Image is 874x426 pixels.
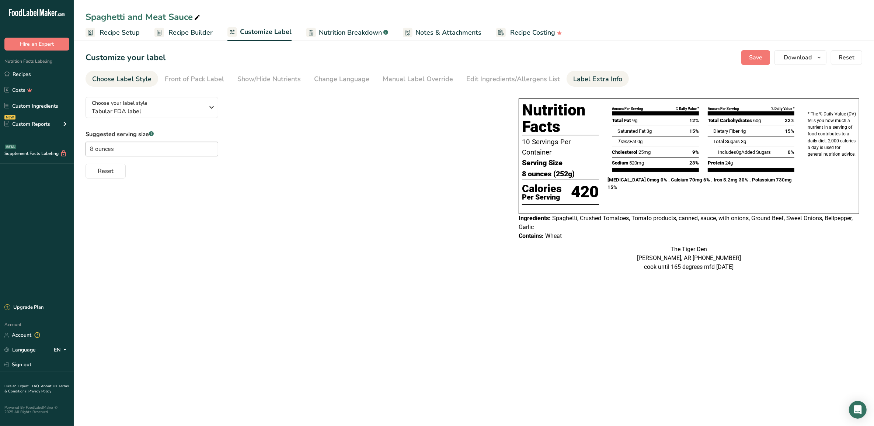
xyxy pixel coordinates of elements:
[86,130,218,139] label: Suggested serving size
[522,157,563,169] span: Serving Size
[713,139,740,144] span: Total Sugars
[741,128,746,134] span: 4g
[28,389,51,394] a: Privacy Policy
[785,128,794,135] span: 15%
[98,167,114,176] span: Reset
[713,128,739,134] span: Dietary Fiber
[774,50,826,65] button: Download
[92,99,147,107] span: Choose your label style
[725,160,733,166] span: 24g
[41,384,59,389] a: About Us .
[849,401,867,419] div: Open Intercom Messenger
[788,149,794,156] span: 0%
[86,24,140,41] a: Recipe Setup
[86,164,126,179] button: Reset
[808,111,856,157] p: * The % Daily Value (DV) tells you how much a nutrient in a serving of food contributes to a dail...
[718,149,771,155] span: Includes Added Sugars
[545,232,562,239] span: Wheat
[168,28,213,38] span: Recipe Builder
[522,137,599,157] p: 10 Servings Per Container
[100,28,140,38] span: Recipe Setup
[617,128,645,134] span: Saturated Fat
[522,169,575,180] span: 8 ounces (252g)
[510,28,555,38] span: Recipe Costing
[227,24,292,41] a: Customize Label
[86,52,166,64] h1: Customize your label
[689,117,699,124] span: 12%
[612,118,631,123] span: Total Fat
[86,97,218,118] button: Choose your label style Tabular FDA label
[741,139,746,144] span: 3g
[612,160,628,166] span: Sodium
[633,118,638,123] span: 9g
[383,74,453,84] div: Manual Label Override
[784,53,812,62] span: Download
[237,74,301,84] div: Show/Hide Nutrients
[617,139,630,144] i: Trans
[573,74,622,84] div: Label Extra Info
[785,117,794,124] span: 22%
[676,106,699,111] div: % Daily Value *
[692,149,699,156] span: 9%
[32,384,41,389] a: FAQ .
[637,139,643,144] span: 0g
[749,53,762,62] span: Save
[741,50,770,65] button: Save
[522,183,562,194] p: Calories
[753,118,761,123] span: 60g
[522,194,562,200] p: Per Serving
[403,24,481,41] a: Notes & Attachments
[92,107,204,116] span: Tabular FDA label
[319,28,382,38] span: Nutrition Breakdown
[4,343,36,356] a: Language
[839,53,854,62] span: Reset
[708,160,724,166] span: Protein
[612,106,643,111] div: Amount Per Serving
[496,24,562,41] a: Recipe Costing
[689,128,699,135] span: 15%
[5,145,16,149] div: BETA
[519,232,544,239] span: Contains:
[639,149,651,155] span: 25mg
[54,346,69,354] div: EN
[608,176,799,191] p: [MEDICAL_DATA] 0mcg 0% . Calcium 70mg 6% . Iron 5.2mg 30% . Potassium 730mg 15%
[314,74,369,84] div: Change Language
[154,24,213,41] a: Recipe Builder
[617,139,636,144] span: Fat
[306,24,388,41] a: Nutrition Breakdown
[4,120,50,128] div: Custom Reports
[519,245,859,271] div: The Tiger Den [PERSON_NAME], AR [PHONE_NUMBER] cook until 165 degrees mfd [DATE]
[831,50,862,65] button: Reset
[4,304,43,311] div: Upgrade Plan
[571,180,599,204] p: 420
[522,102,599,135] h1: Nutrition Facts
[708,106,739,111] div: Amount Per Serving
[736,149,741,155] span: 0g
[630,160,644,166] span: 520mg
[92,74,152,84] div: Choose Label Style
[708,118,752,123] span: Total Carbohydrates
[86,10,202,24] div: Spaghetti and Meat Sauce
[647,128,652,134] span: 3g
[240,27,292,37] span: Customize Label
[4,405,69,414] div: Powered By FoodLabelMaker © 2025 All Rights Reserved
[4,115,15,120] div: NEW
[466,74,560,84] div: Edit Ingredients/Allergens List
[4,384,31,389] a: Hire an Expert .
[771,106,794,111] div: % Daily Value *
[4,384,69,394] a: Terms & Conditions .
[519,215,551,222] span: Ingredients:
[519,215,853,231] span: Spaghetti, Crushed Tomatoes, Tomato products, canned, sauce, with onions, Ground Beef, Sweet Onio...
[612,149,638,155] span: Cholesterol
[4,38,69,51] button: Hire an Expert
[165,74,224,84] div: Front of Pack Label
[415,28,481,38] span: Notes & Attachments
[689,159,699,167] span: 23%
